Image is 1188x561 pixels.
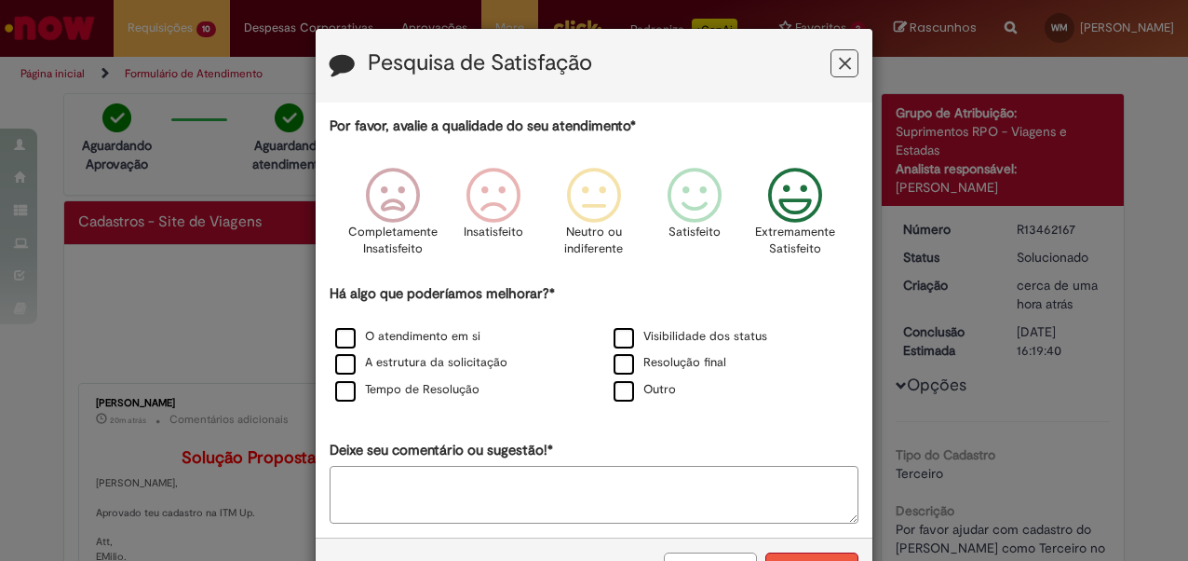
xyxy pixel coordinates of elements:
div: Insatisfeito [446,154,541,281]
label: A estrutura da solicitação [335,354,507,372]
div: Completamente Insatisfeito [344,154,439,281]
p: Satisfeito [668,224,721,241]
p: Insatisfeito [464,224,523,241]
p: Completamente Insatisfeito [348,224,438,258]
label: Por favor, avalie a qualidade do seu atendimento* [330,116,636,136]
div: Há algo que poderíamos melhorar?* [330,284,858,404]
label: Visibilidade dos status [614,328,767,346]
label: Resolução final [614,354,726,372]
p: Extremamente Satisfeito [755,224,835,258]
label: Tempo de Resolução [335,381,479,399]
div: Neutro ou indiferente [547,154,641,281]
p: Neutro ou indiferente [560,224,628,258]
label: Pesquisa de Satisfação [368,51,592,75]
label: O atendimento em si [335,328,480,346]
div: Satisfeito [647,154,742,281]
div: Extremamente Satisfeito [748,154,843,281]
label: Outro [614,381,676,399]
label: Deixe seu comentário ou sugestão!* [330,441,553,460]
